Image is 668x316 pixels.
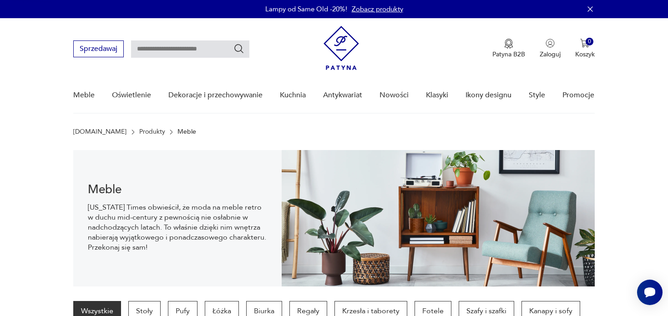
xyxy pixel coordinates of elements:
[282,150,594,286] img: Meble
[88,202,267,252] p: [US_STATE] Times obwieścił, że moda na meble retro w duchu mid-century z pewnością nie osłabnie w...
[492,39,525,59] button: Patyna B2B
[233,43,244,54] button: Szukaj
[280,78,306,113] a: Kuchnia
[426,78,448,113] a: Klasyki
[88,184,267,195] h1: Meble
[540,50,561,59] p: Zaloguj
[492,50,525,59] p: Patyna B2B
[540,39,561,59] button: Zaloguj
[562,78,594,113] a: Promocje
[139,128,165,135] a: Produkty
[492,39,525,59] a: Ikona medaluPatyna B2B
[352,5,403,14] a: Zobacz produkty
[575,39,595,59] button: 0Koszyk
[112,78,151,113] a: Oświetlenie
[466,78,511,113] a: Ikony designu
[73,128,127,135] a: [DOMAIN_NAME]
[324,26,359,70] img: Patyna - sklep z meblami i dekoracjami vintage
[580,39,589,48] img: Ikona koszyka
[575,50,595,59] p: Koszyk
[323,78,362,113] a: Antykwariat
[73,46,124,53] a: Sprzedawaj
[529,78,545,113] a: Style
[177,128,196,135] p: Meble
[546,39,555,48] img: Ikonka użytkownika
[637,280,663,305] iframe: Smartsupp widget button
[265,5,347,14] p: Lampy od Same Old -20%!
[504,39,513,49] img: Ikona medalu
[168,78,263,113] a: Dekoracje i przechowywanie
[586,38,593,45] div: 0
[380,78,409,113] a: Nowości
[73,40,124,57] button: Sprzedawaj
[73,78,95,113] a: Meble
